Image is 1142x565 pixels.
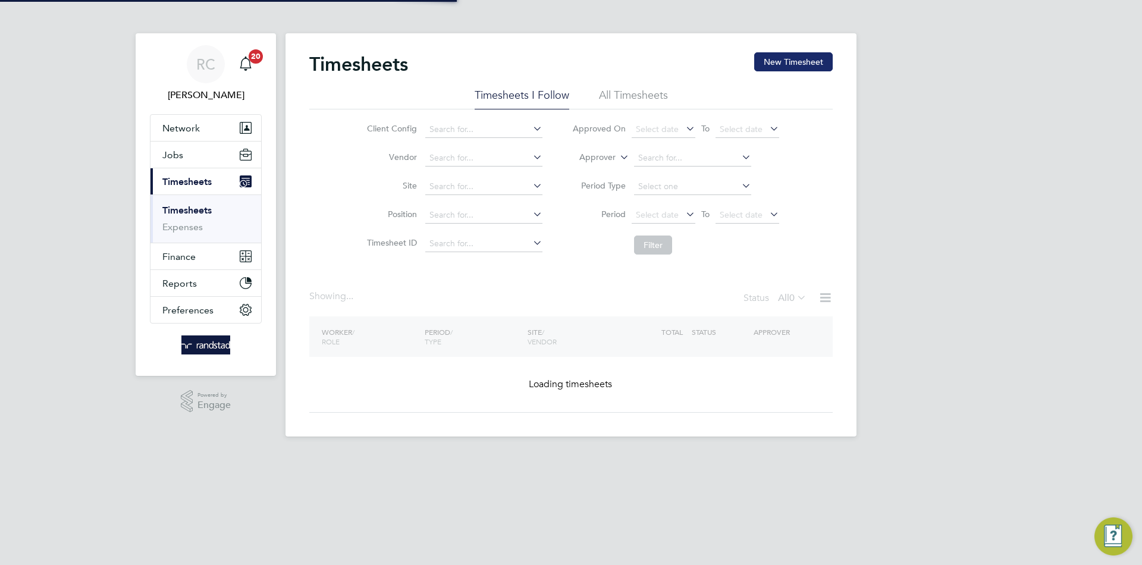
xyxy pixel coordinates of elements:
[754,52,833,71] button: New Timesheet
[196,56,215,72] span: RC
[309,290,356,303] div: Showing
[698,206,713,222] span: To
[363,152,417,162] label: Vendor
[363,237,417,248] label: Timesheet ID
[162,123,200,134] span: Network
[562,152,616,164] label: Approver
[150,194,261,243] div: Timesheets
[150,45,262,102] a: RC[PERSON_NAME]
[636,124,679,134] span: Select date
[475,88,569,109] li: Timesheets I Follow
[150,270,261,296] button: Reports
[162,176,212,187] span: Timesheets
[363,180,417,191] label: Site
[634,178,751,195] input: Select one
[346,290,353,302] span: ...
[778,292,807,304] label: All
[234,45,258,83] a: 20
[136,33,276,376] nav: Main navigation
[162,305,214,316] span: Preferences
[309,52,408,76] h2: Timesheets
[162,149,183,161] span: Jobs
[634,150,751,167] input: Search for...
[162,251,196,262] span: Finance
[572,180,626,191] label: Period Type
[425,121,542,138] input: Search for...
[1094,517,1132,555] button: Engage Resource Center
[743,290,809,307] div: Status
[425,236,542,252] input: Search for...
[789,292,795,304] span: 0
[150,243,261,269] button: Finance
[363,123,417,134] label: Client Config
[150,335,262,354] a: Go to home page
[720,124,763,134] span: Select date
[363,209,417,219] label: Position
[425,207,542,224] input: Search for...
[150,142,261,168] button: Jobs
[197,400,231,410] span: Engage
[698,121,713,136] span: To
[572,209,626,219] label: Period
[197,390,231,400] span: Powered by
[150,88,262,102] span: Rebecca Cahill
[162,221,203,233] a: Expenses
[425,178,542,195] input: Search for...
[572,123,626,134] label: Approved On
[150,115,261,141] button: Network
[181,335,231,354] img: randstad-logo-retina.png
[162,278,197,289] span: Reports
[634,236,672,255] button: Filter
[162,205,212,216] a: Timesheets
[425,150,542,167] input: Search for...
[150,168,261,194] button: Timesheets
[599,88,668,109] li: All Timesheets
[181,390,231,413] a: Powered byEngage
[720,209,763,220] span: Select date
[636,209,679,220] span: Select date
[249,49,263,64] span: 20
[150,297,261,323] button: Preferences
